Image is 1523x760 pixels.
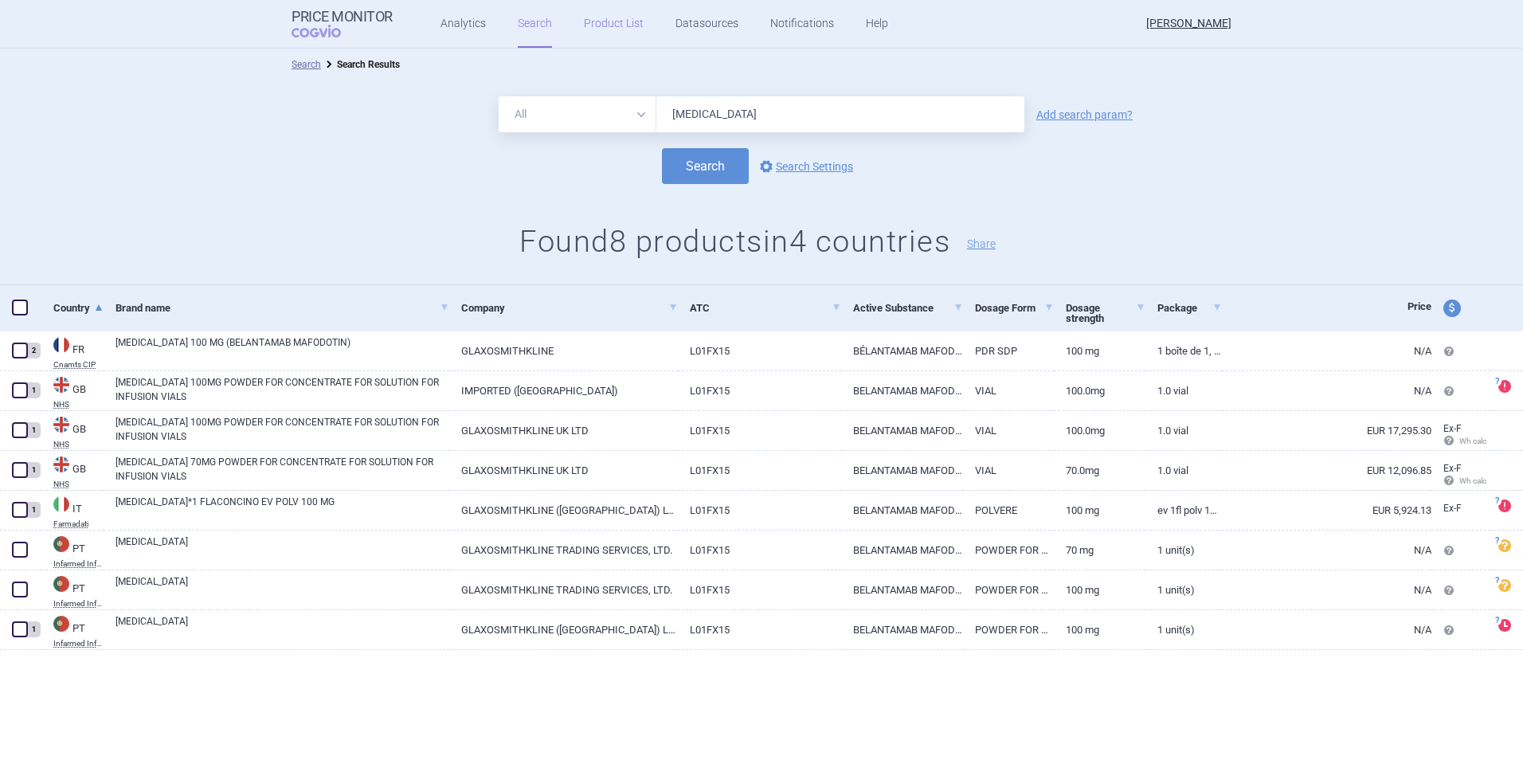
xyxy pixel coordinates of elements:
[678,411,841,450] a: L01FX15
[41,574,104,608] a: PTPTInfarmed Infomed
[678,331,841,370] a: L01FX15
[53,288,104,327] a: Country
[963,610,1055,649] a: POWDER FOR CONCENTRATE FOR SOLUTION FOR INFUSION
[841,610,963,649] a: BELANTAMAB MAFODOTIN
[678,531,841,570] a: L01FX15
[53,496,69,512] img: Italy
[41,375,104,409] a: GBGBNHS
[841,451,963,490] a: BELANTAMAB MAFODOTIN
[1498,579,1517,592] a: ?
[1157,288,1222,327] a: Package
[757,157,853,176] a: Search Settings
[678,491,841,530] a: L01FX15
[115,574,449,603] a: [MEDICAL_DATA]
[853,288,963,327] a: Active Substance
[449,531,678,570] a: GLAXOSMITHKLINE TRADING SERVICES, LTD.
[449,451,678,490] a: GLAXOSMITHKLINE UK LTD
[1145,331,1222,370] a: 1 BOÎTE DE 1, FLACON (VERRE), POUDRE POUR SOLUTION À DILUER POUR PERFUSION, VOIE INTRAVEINEUSE
[292,59,321,70] a: Search
[41,535,104,568] a: PTPTInfarmed Infomed
[662,148,749,184] button: Search
[1443,476,1486,485] span: Wh calc
[26,502,41,518] div: 1
[1492,536,1501,546] span: ?
[1054,411,1145,450] a: 100.0mg
[1222,411,1431,450] a: EUR 17,295.30
[1492,616,1501,625] span: ?
[1443,437,1486,445] span: Wh calc
[963,411,1055,450] a: VIAL
[321,57,400,72] li: Search Results
[678,371,841,410] a: L01FX15
[41,335,104,369] a: FRFRCnamts CIP
[26,422,41,438] div: 1
[841,331,963,370] a: BÉLANTAMAB MAFODOTINE
[1431,497,1490,521] a: Ex-F
[975,288,1055,327] a: Dosage Form
[53,480,104,488] abbr: NHS — National Health Services Business Services Authority, Technology Reference data Update Dist...
[1222,610,1431,649] a: N/A
[690,288,841,327] a: ATC
[449,491,678,530] a: GLAXOSMITHKLINE ([GEOGRAPHIC_DATA]) LTD
[1054,331,1145,370] a: 100 mg
[53,520,104,528] abbr: Farmadati — Online database developed by Farmadati Italia S.r.l., Italia.
[1054,531,1145,570] a: 70 mg
[1431,457,1490,494] a: Ex-F Wh calc
[1145,491,1222,530] a: EV 1FL POLV 100MG
[1498,539,1517,552] a: ?
[41,495,104,528] a: ITITFarmadati
[53,417,69,433] img: United Kingdom
[1145,570,1222,609] a: 1 unit(s)
[1492,377,1501,386] span: ?
[1145,411,1222,450] a: 1.0 vial
[115,335,449,364] a: [MEDICAL_DATA] 100 MG (BELANTAMAB MAFODOTIN)
[1222,531,1431,570] a: N/A
[1066,288,1145,338] a: Dosage strength
[53,337,69,353] img: France
[449,610,678,649] a: GLAXOSMITHKLINE ([GEOGRAPHIC_DATA]) LIMITED
[41,614,104,648] a: PTPTInfarmed Infomed
[1408,300,1431,312] span: Price
[53,600,104,608] abbr: Infarmed Infomed — Infomed - medicinal products database, published by Infarmed, National Authori...
[841,411,963,450] a: BELANTAMAB MAFODOTIN
[26,462,41,478] div: 1
[292,25,363,37] span: COGVIO
[1145,610,1222,649] a: 1 unit(s)
[1431,417,1490,454] a: Ex-F Wh calc
[967,238,996,249] button: Share
[1443,463,1462,474] span: Ex-factory price
[1498,380,1517,393] a: ?
[1443,423,1462,434] span: Ex-factory price
[26,621,41,637] div: 1
[449,570,678,609] a: GLAXOSMITHKLINE TRADING SERVICES, LTD.
[53,361,104,369] abbr: Cnamts CIP — Database of National Insurance Fund for Salaried Worker (code CIP), France.
[1492,576,1501,586] span: ?
[1054,371,1145,410] a: 100.0mg
[53,536,69,552] img: Portugal
[337,59,400,70] strong: Search Results
[1036,109,1133,120] a: Add search param?
[449,331,678,370] a: GLAXOSMITHKLINE
[115,455,449,484] a: [MEDICAL_DATA] 70MG POWDER FOR CONCENTRATE FOR SOLUTION FOR INFUSION VIALS
[678,451,841,490] a: L01FX15
[1222,570,1431,609] a: N/A
[449,371,678,410] a: IMPORTED ([GEOGRAPHIC_DATA])
[841,570,963,609] a: BELANTAMAB MAFODOTIN
[1222,371,1431,410] a: N/A
[292,9,393,25] strong: Price Monitor
[1145,531,1222,570] a: 1 unit(s)
[41,415,104,449] a: GBGBNHS
[115,415,449,444] a: [MEDICAL_DATA] 100MG POWDER FOR CONCENTRATE FOR SOLUTION FOR INFUSION VIALS
[1145,451,1222,490] a: 1.0 vial
[1054,491,1145,530] a: 100 MG
[292,57,321,72] li: Search
[841,531,963,570] a: BELANTAMAB MAFODOTIN
[963,531,1055,570] a: POWDER FOR CONCENTRATE FOR SOLUTION FOR INFUSION
[1443,503,1462,514] span: Ex-factory price
[115,535,449,563] a: [MEDICAL_DATA]
[678,570,841,609] a: L01FX15
[41,455,104,488] a: GBGBNHS
[53,560,104,568] abbr: Infarmed Infomed — Infomed - medicinal products database, published by Infarmed, National Authori...
[53,576,69,592] img: Portugal
[1222,451,1431,490] a: EUR 12,096.85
